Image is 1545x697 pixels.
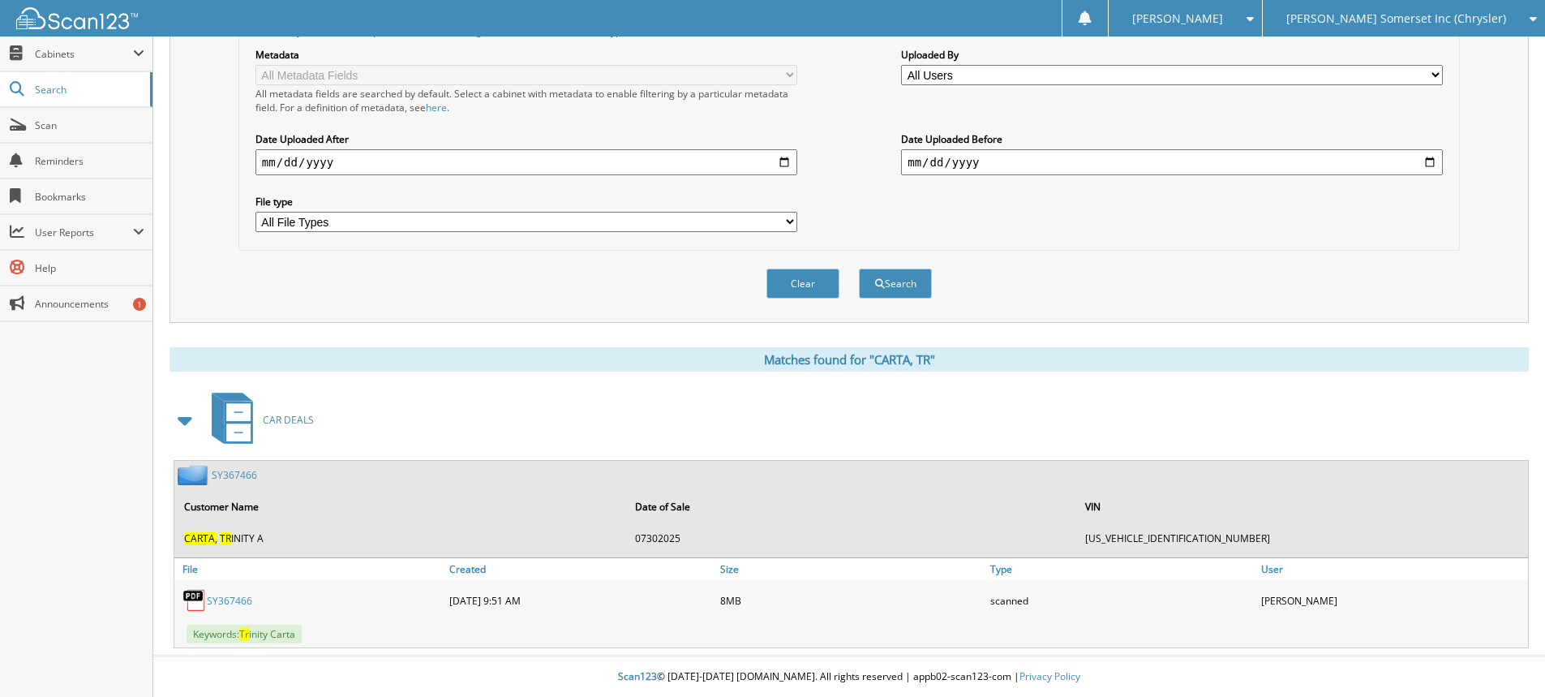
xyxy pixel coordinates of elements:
img: scan123-logo-white.svg [16,7,138,29]
input: start [255,149,797,175]
img: PDF.png [182,588,207,613]
th: Date of Sale [627,490,1076,523]
span: Keywords: inity Carta [187,625,302,643]
label: Date Uploaded After [255,132,797,146]
img: folder2.png [178,465,212,485]
span: Bookmarks [35,190,144,204]
span: Tr [239,627,249,641]
div: Matches found for "CARTA, TR" [170,347,1529,372]
span: Scan123 [618,669,657,683]
span: CARTA, [184,531,217,545]
div: scanned [986,584,1257,617]
span: Search [35,83,142,97]
div: 8MB [716,584,987,617]
span: TR [220,531,231,545]
td: [US_VEHICLE_IDENTIFICATION_NUMBER] [1077,525,1526,552]
input: end [901,149,1443,175]
a: Size [716,558,987,580]
label: Metadata [255,48,797,62]
span: Scan [35,118,144,132]
a: here [426,101,447,114]
div: 1 [133,298,146,311]
div: [PERSON_NAME] [1257,584,1528,617]
a: Type [986,558,1257,580]
span: [PERSON_NAME] [1132,14,1223,24]
span: [PERSON_NAME] Somerset Inc (Chrysler) [1286,14,1506,24]
a: User [1257,558,1528,580]
button: Clear [766,269,839,299]
th: VIN [1077,490,1526,523]
span: Cabinets [35,47,133,61]
td: INITY A [176,525,625,552]
a: SY367466 [212,468,257,482]
td: 07302025 [627,525,1076,552]
a: SY367466 [207,594,252,608]
label: Date Uploaded Before [901,132,1443,146]
label: Uploaded By [901,48,1443,62]
a: Created [445,558,716,580]
span: CAR DEALS [263,413,314,427]
div: All metadata fields are searched by default. Select a cabinet with metadata to enable filtering b... [255,87,797,114]
span: Announcements [35,297,144,311]
div: © [DATE]-[DATE] [DOMAIN_NAME]. All rights reserved | appb02-scan123-com | [153,657,1545,697]
a: File [174,558,445,580]
span: Help [35,261,144,275]
button: Search [859,269,932,299]
span: Reminders [35,154,144,168]
label: File type [255,195,797,209]
a: CAR DEALS [202,388,314,452]
div: [DATE] 9:51 AM [445,584,716,617]
th: Customer Name [176,490,625,523]
a: Privacy Policy [1019,669,1080,683]
span: User Reports [35,226,133,239]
